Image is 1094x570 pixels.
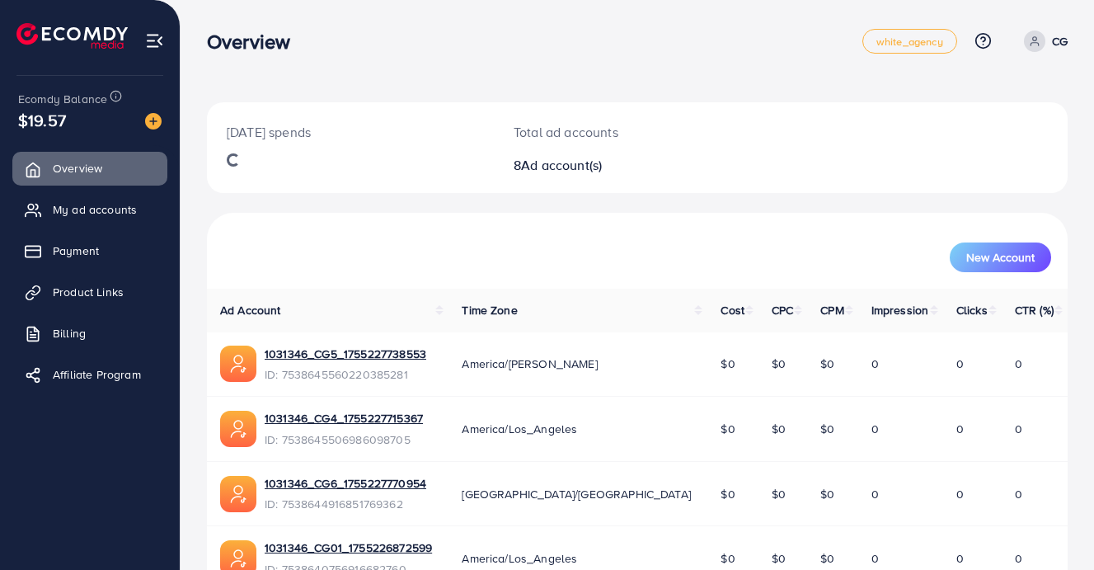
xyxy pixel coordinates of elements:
span: 0 [871,486,879,502]
p: Total ad accounts [514,122,689,142]
span: Clicks [956,302,988,318]
span: CPC [772,302,793,318]
span: 0 [956,421,964,437]
span: 0 [956,486,964,502]
img: menu [145,31,164,50]
span: 0 [871,356,879,372]
span: 0 [1015,356,1022,372]
span: ID: 7538645506986098705 [265,431,423,448]
img: ic-ads-acc.e4c84228.svg [220,411,256,447]
span: 0 [1015,421,1022,437]
span: CTR (%) [1015,302,1054,318]
span: $19.57 [18,108,66,132]
a: Affiliate Program [12,358,167,391]
span: $0 [772,550,786,567]
p: [DATE] spends [227,122,474,142]
span: Ad account(s) [521,156,602,174]
span: ID: 7538644916851769362 [265,496,426,512]
p: CG [1052,31,1068,51]
span: America/[PERSON_NAME] [462,356,597,372]
span: Ad Account [220,302,281,318]
a: My ad accounts [12,193,167,226]
span: $0 [721,550,735,567]
span: 0 [956,550,964,567]
a: CG [1017,31,1068,52]
span: $0 [820,486,834,502]
span: America/Los_Angeles [462,421,577,437]
span: My ad accounts [53,201,137,218]
a: Product Links [12,276,167,309]
span: Impression [871,302,929,318]
button: New Account [950,243,1051,272]
span: 0 [871,550,879,567]
span: Affiliate Program [53,366,141,383]
span: Product Links [53,284,124,300]
span: Overview [53,160,102,177]
a: Billing [12,317,167,350]
img: ic-ads-acc.e4c84228.svg [220,476,256,512]
span: 0 [1015,486,1022,502]
a: white_agency [862,29,957,54]
img: ic-ads-acc.e4c84228.svg [220,346,256,382]
a: 1031346_CG5_1755227738553 [265,346,426,362]
span: 0 [1015,550,1022,567]
span: $0 [721,356,735,372]
span: Time Zone [462,302,517,318]
a: 1031346_CG01_1755226872599 [265,539,432,556]
span: $0 [772,486,786,502]
span: 0 [956,356,964,372]
h2: 8 [514,158,689,173]
span: Payment [53,243,99,259]
span: Billing [53,325,86,342]
a: Payment [12,234,167,267]
span: 0 [871,421,879,437]
a: 1031346_CG4_1755227715367 [265,410,423,426]
span: $0 [721,421,735,437]
span: New Account [966,252,1035,263]
span: $0 [772,356,786,372]
h3: Overview [207,30,303,54]
span: $0 [772,421,786,437]
span: $0 [721,486,735,502]
span: $0 [820,356,834,372]
span: ID: 7538645560220385281 [265,366,426,383]
img: image [145,113,162,130]
span: CPM [820,302,843,318]
span: America/Los_Angeles [462,550,577,567]
span: $0 [820,550,834,567]
a: 1031346_CG6_1755227770954 [265,475,426,492]
a: Overview [12,152,167,185]
span: [GEOGRAPHIC_DATA]/[GEOGRAPHIC_DATA] [462,486,691,502]
span: Cost [721,302,744,318]
span: Ecomdy Balance [18,91,107,107]
span: $0 [820,421,834,437]
img: logo [16,23,128,49]
span: white_agency [876,36,943,47]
